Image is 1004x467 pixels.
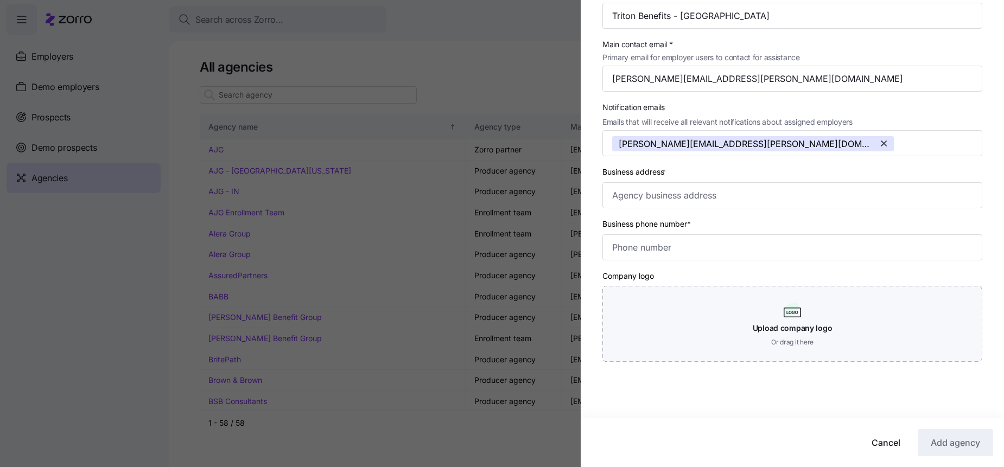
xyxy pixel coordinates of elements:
span: [PERSON_NAME][EMAIL_ADDRESS][PERSON_NAME][DOMAIN_NAME] [619,136,874,151]
span: Cancel [872,436,900,449]
input: Agency business address [602,182,982,208]
span: Emails that will receive all relevant notifications about assigned employers [602,116,853,128]
label: Company logo [602,270,654,282]
label: Business address [602,166,668,178]
span: Primary email for employer users to contact for assistance [602,52,800,63]
button: Cancel [863,429,909,456]
button: Add agency [918,429,993,456]
label: Business phone number* [602,218,691,230]
span: Add agency [931,436,980,449]
span: Notification emails [602,101,853,113]
input: Type contact email [602,66,982,92]
input: Type agency name [602,3,982,29]
span: Main contact email * [602,39,800,50]
input: Phone number [602,234,982,260]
